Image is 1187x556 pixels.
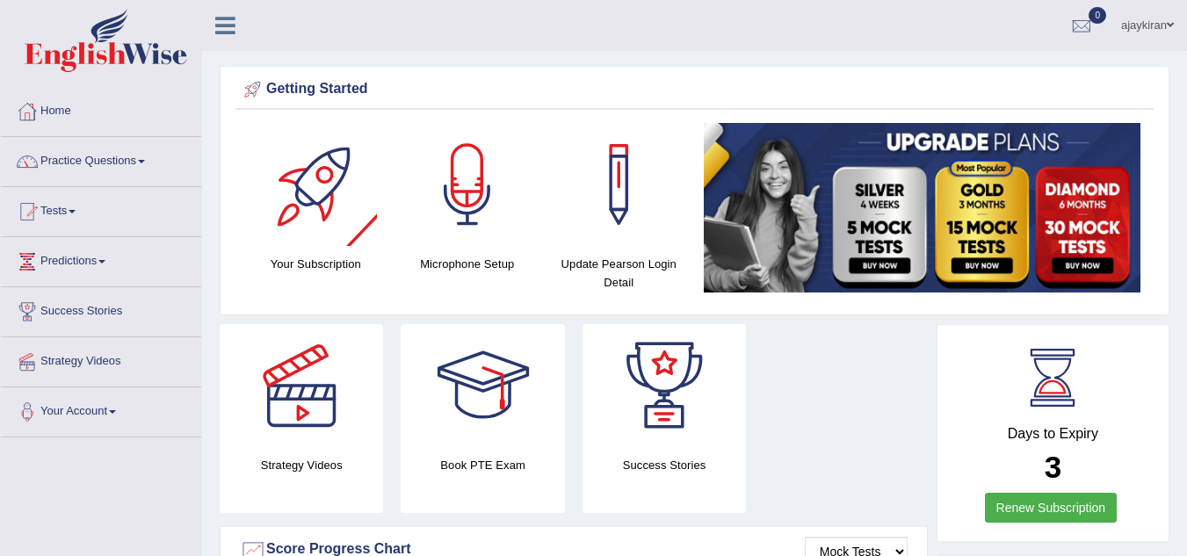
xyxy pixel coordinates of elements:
[1,287,201,331] a: Success Stories
[401,255,535,273] h4: Microphone Setup
[1,87,201,131] a: Home
[1089,7,1106,24] span: 0
[401,456,564,474] h4: Book PTE Exam
[552,255,686,292] h4: Update Pearson Login Detail
[1,137,201,181] a: Practice Questions
[220,456,383,474] h4: Strategy Videos
[240,76,1149,103] div: Getting Started
[583,456,746,474] h4: Success Stories
[704,123,1141,292] img: small5.jpg
[1045,450,1061,484] b: 3
[957,426,1149,442] h4: Days to Expiry
[1,237,201,281] a: Predictions
[985,493,1118,523] a: Renew Subscription
[249,255,383,273] h4: Your Subscription
[1,187,201,231] a: Tests
[1,337,201,381] a: Strategy Videos
[1,387,201,431] a: Your Account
